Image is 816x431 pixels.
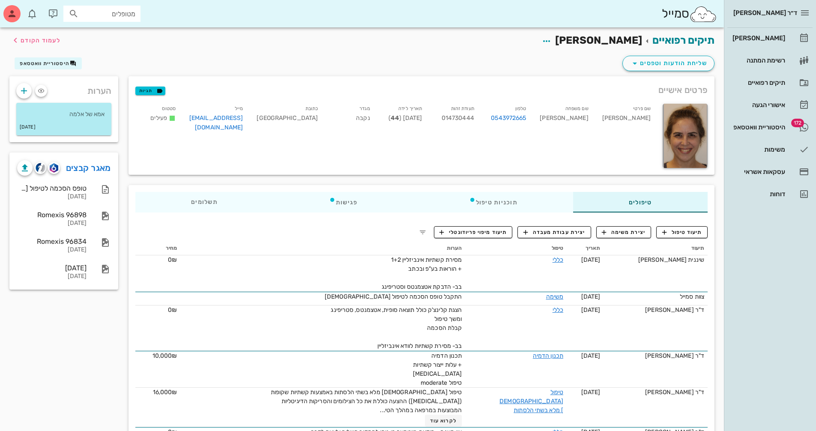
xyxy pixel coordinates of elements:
[17,193,87,201] div: [DATE]
[523,228,585,236] span: יצירת עבודת מעבדה
[689,6,717,23] img: SmileCloud logo
[658,83,708,97] span: פרטים אישיים
[731,79,785,86] div: תיקים רפואיים
[20,60,69,66] span: היסטוריית וואטסאפ
[9,76,118,101] div: הערות
[325,293,462,300] span: התקבל טופס הסכמה לטיפול [DEMOGRAPHIC_DATA]
[565,106,589,111] small: שם משפחה
[555,34,642,46] span: [PERSON_NAME]
[273,192,413,213] div: פגישות
[191,199,218,205] span: תשלומים
[23,110,105,119] p: אמא של אלמה
[607,388,704,397] div: ד"ר [PERSON_NAME]
[25,7,30,12] span: תג
[389,114,422,122] span: [DATE] ( )
[153,389,177,396] span: 16,000₪
[21,37,60,44] span: לעמוד הקודם
[596,226,652,238] button: יצירת משימה
[325,102,377,138] div: נקבה
[731,191,785,198] div: דוחות
[271,389,462,414] span: טיפול [DEMOGRAPHIC_DATA] מלא בשתי הלסתות באמצעות קשתיות שקופות ([MEDICAL_DATA]) ההצעה כוללת את כל...
[36,163,45,173] img: cliniview logo
[17,184,87,192] div: טופס הסכמה לטיפול [DEMOGRAPHIC_DATA]
[553,306,563,314] a: כללי
[168,256,177,263] span: 0₪
[731,146,785,153] div: משימות
[391,114,399,122] strong: 44
[17,246,87,254] div: [DATE]
[546,293,564,300] a: משימה
[656,226,708,238] button: תיעוד טיפול
[359,106,370,111] small: מגדר
[553,256,563,263] a: כללי
[602,228,646,236] span: יצירת משימה
[66,161,111,175] a: מאגר קבצים
[607,255,704,264] div: שיננית [PERSON_NAME]
[515,106,526,111] small: טלפון
[491,114,526,123] a: 0543972665
[465,242,567,255] th: טיפול
[533,352,563,359] a: תכנון הדמיה
[581,256,601,263] span: [DATE]
[733,9,797,17] span: ד״ר [PERSON_NAME]
[382,256,462,290] span: מסירת קשתיות אינביזליין 1+2 + הוראות בע"פ ובכתב בב- הדבקת אטצמנטס וסטריפינג
[17,211,87,219] div: Romexis 96898
[17,273,87,280] div: [DATE]
[727,72,813,93] a: תיקים רפואיים
[727,162,813,182] a: עסקאות אשראי
[581,306,601,314] span: [DATE]
[727,139,813,160] a: משימות
[731,102,785,108] div: אישורי הגעה
[604,242,708,255] th: תיעוד
[398,106,422,111] small: תאריך לידה
[10,33,60,48] button: לעמוד הקודם
[731,35,785,42] div: [PERSON_NAME]
[567,242,604,255] th: תאריך
[662,5,717,23] div: סמייל
[607,305,704,314] div: ד"ר [PERSON_NAME]
[727,117,813,138] a: תגהיסטוריית וואטסאפ
[181,242,466,255] th: הערות
[517,226,591,238] button: יצירת עבודת מעבדה
[34,162,46,174] button: cliniview logo
[139,87,161,95] span: תגיות
[607,292,704,301] div: צוות סמייל
[162,106,176,111] small: סטטוס
[48,162,60,174] button: romexis logo
[17,237,87,245] div: Romexis 96834
[607,351,704,360] div: ד"ר [PERSON_NAME]
[17,264,87,272] div: [DATE]
[451,106,474,111] small: תעודת זהות
[595,102,658,138] div: [PERSON_NAME]
[581,352,601,359] span: [DATE]
[499,389,563,414] a: טיפול [DEMOGRAPHIC_DATA] מלא בשתי הלסתות
[168,306,177,314] span: 0₪
[135,242,180,255] th: מחיר
[20,123,36,132] small: [DATE]
[622,56,714,71] button: שליחת הודעות וטפסים
[17,220,87,227] div: [DATE]
[573,192,708,213] div: טיפולים
[135,87,165,95] button: תגיות
[533,102,595,138] div: [PERSON_NAME]
[731,168,785,175] div: עסקאות אשראי
[331,306,462,350] span: הצגת קלינצ'ק כולל תוצאה סופית, אטצמנטס, סטריפינג ומשך טיפול קבלת הסכמה בב- מסירת קשתיות לוודא אינ...
[727,50,813,71] a: רשימת המתנה
[413,192,573,213] div: תוכניות טיפול
[731,57,785,64] div: רשימת המתנה
[257,114,318,122] span: [GEOGRAPHIC_DATA]
[581,389,601,396] span: [DATE]
[430,418,457,424] span: לקרוא עוד
[727,184,813,204] a: דוחות
[434,226,513,238] button: תיעוד מיפוי פריודונטלי
[150,114,167,122] span: פעילים
[189,114,243,131] a: [EMAIL_ADDRESS][DOMAIN_NAME]
[15,57,82,69] button: היסטוריית וואטסאפ
[235,106,243,111] small: מייל
[727,28,813,48] a: [PERSON_NAME]
[305,106,318,111] small: כתובת
[791,119,804,127] span: תג
[581,293,601,300] span: [DATE]
[413,352,462,386] span: תכנון הדמיה + עלות ייצור קשתיות [MEDICAL_DATA] טיפול moderate
[439,228,507,236] span: תיעוד מיפוי פריודונטלי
